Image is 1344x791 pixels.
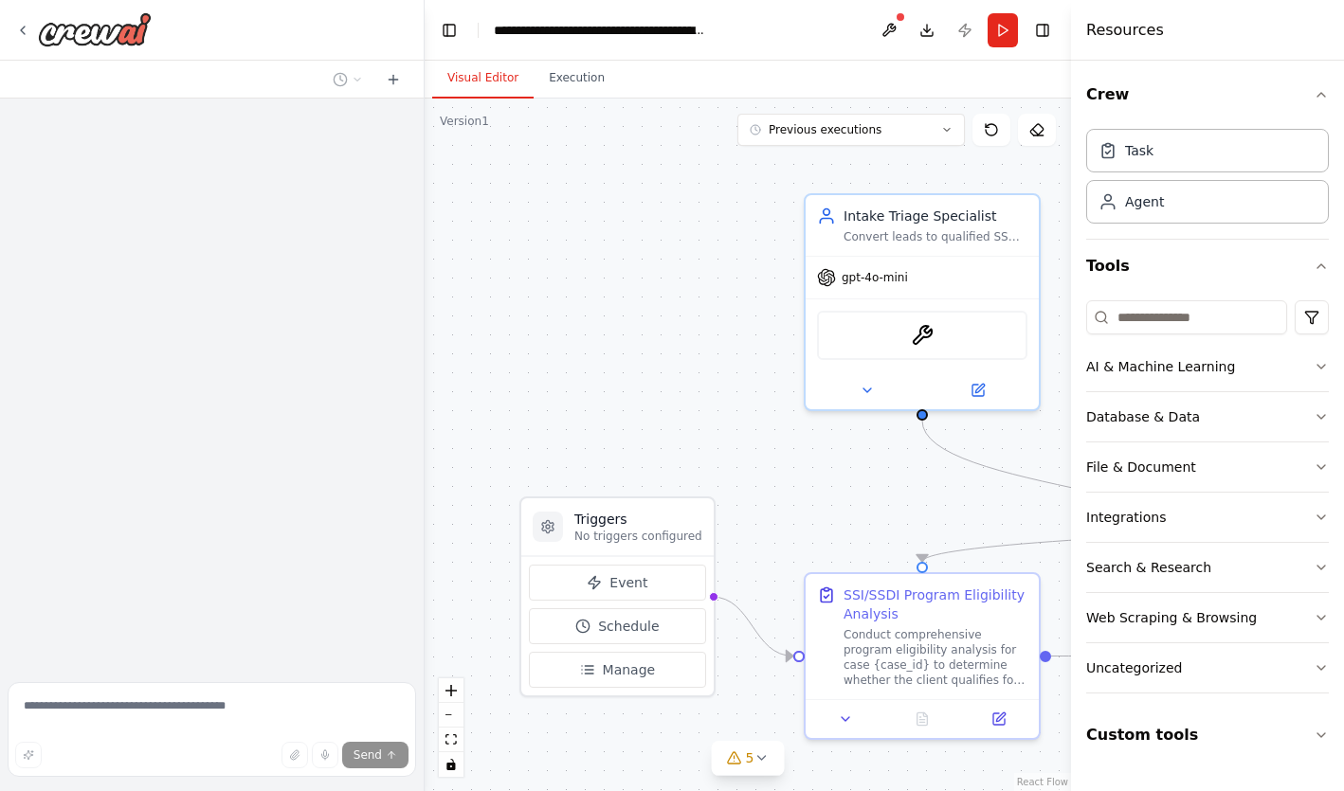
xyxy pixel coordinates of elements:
span: 5 [746,748,754,767]
a: React Flow attribution [1017,777,1068,787]
h3: Triggers [574,510,702,529]
div: Convert leads to qualified SSDI clients by conducting comprehensive intake screening, capturing i... [844,229,1027,244]
div: File & Document [1086,458,1196,476]
div: Conduct comprehensive program eligibility analysis for case {case_id} to determine whether the cl... [844,627,1027,688]
img: OCRTool [911,324,934,347]
div: React Flow controls [439,678,463,777]
button: Uncategorized [1086,643,1329,692]
p: No triggers configured [574,529,702,544]
button: Open in side panel [924,379,1031,402]
button: Integrations [1086,493,1329,542]
button: Schedule [529,608,706,644]
h4: Resources [1086,19,1164,42]
button: Tools [1086,240,1329,293]
div: SSI/SSDI Program Eligibility AnalysisConduct comprehensive program eligibility analysis for case ... [804,572,1041,740]
div: Uncategorized [1086,658,1182,677]
button: Search & Research [1086,543,1329,592]
button: Execution [534,59,620,99]
button: zoom in [439,678,463,703]
button: Click to speak your automation idea [312,742,338,768]
span: Manage [603,660,656,679]
button: No output available [882,708,963,730]
div: Intake Triage Specialist [844,207,1027,225]
button: zoom out [439,703,463,728]
div: Version 1 [440,114,489,129]
div: SSI/SSDI Program Eligibility Analysis [844,585,1027,623]
span: Previous executions [769,122,881,137]
button: toggle interactivity [439,752,463,777]
div: TriggersNo triggers configuredEventScheduleManage [519,496,716,697]
button: Web Scraping & Browsing [1086,593,1329,642]
div: AI & Machine Learning [1086,357,1235,376]
button: 5 [712,741,785,776]
div: Task [1125,141,1153,160]
button: Open in side panel [966,708,1031,730]
button: Switch to previous chat [325,68,371,91]
button: Manage [529,652,706,688]
div: Search & Research [1086,558,1211,577]
button: Custom tools [1086,709,1329,762]
button: Visual Editor [432,59,534,99]
div: Agent [1125,192,1164,211]
button: Hide right sidebar [1029,17,1056,44]
button: Database & Data [1086,392,1329,441]
g: Edge from triggers to eba3df79-adeb-43e7-b45c-368f73b1b688 [712,587,793,666]
button: Hide left sidebar [436,17,463,44]
span: Schedule [598,617,659,636]
button: fit view [439,728,463,752]
img: Logo [38,12,152,46]
div: Tools [1086,293,1329,709]
button: Event [529,565,706,601]
div: Web Scraping & Browsing [1086,608,1257,627]
span: Event [609,573,647,592]
button: Send [342,742,409,768]
button: AI & Machine Learning [1086,342,1329,391]
div: Database & Data [1086,407,1200,426]
div: Integrations [1086,508,1166,527]
button: Improve this prompt [15,742,42,768]
button: Start a new chat [378,68,409,91]
nav: breadcrumb [494,21,707,40]
g: Edge from a791f498-ec5b-4cf8-a616-2fbf22185f62 to 28750160-42e4-4106-af5c-63cad565a364 [913,421,1263,562]
span: gpt-4o-mini [842,270,908,285]
button: Previous executions [737,114,965,146]
div: Crew [1086,121,1329,239]
div: Intake Triage SpecialistConvert leads to qualified SSDI clients by conducting comprehensive intak... [804,193,1041,411]
span: Send [354,747,382,763]
button: Crew [1086,68,1329,121]
button: File & Document [1086,442,1329,492]
g: Edge from eba3df79-adeb-43e7-b45c-368f73b1b688 to 28750160-42e4-4106-af5c-63cad565a364 [1051,647,1125,666]
button: Upload files [282,742,308,768]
